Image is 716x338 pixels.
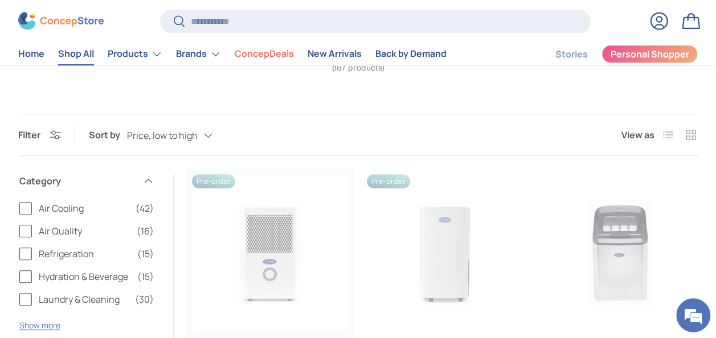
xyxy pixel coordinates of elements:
[19,320,60,331] button: Show more
[136,201,154,215] span: (42)
[39,247,130,261] span: Refrigeration
[375,43,447,65] a: Back by Demand
[39,292,128,306] span: Laundry & Cleaning
[18,13,104,30] img: ConcepStore
[39,224,130,238] span: Air Quality
[555,43,588,65] a: Stories
[19,174,136,188] span: Category
[58,43,94,65] a: Shop All
[18,129,40,141] span: Filter
[101,43,169,65] summary: Products
[528,43,698,65] nav: Secondary
[66,98,157,213] span: We're online!
[127,130,198,141] span: Price, low to high
[137,224,154,238] span: (16)
[89,128,127,142] label: Sort by
[39,270,130,283] span: Hydration & Beverage
[621,128,654,142] span: View as
[235,43,294,65] a: ConcepDeals
[39,201,129,215] span: Air Cooling
[59,64,191,79] div: Chat with us now
[19,160,154,201] summary: Category
[18,43,44,65] a: Home
[135,292,154,306] span: (30)
[18,129,61,141] button: Filter
[611,50,689,59] span: Personal Shopper
[18,43,447,65] nav: Primary
[169,43,228,65] summary: Brands
[187,6,214,33] div: Minimize live chat window
[602,45,698,63] a: Personal Shopper
[137,270,154,283] span: (15)
[127,126,235,146] button: Price, low to high
[286,64,430,72] span: (187 products)
[137,247,154,261] span: (15)
[6,221,217,261] textarea: Type your message and hit 'Enter'
[308,43,362,65] a: New Arrivals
